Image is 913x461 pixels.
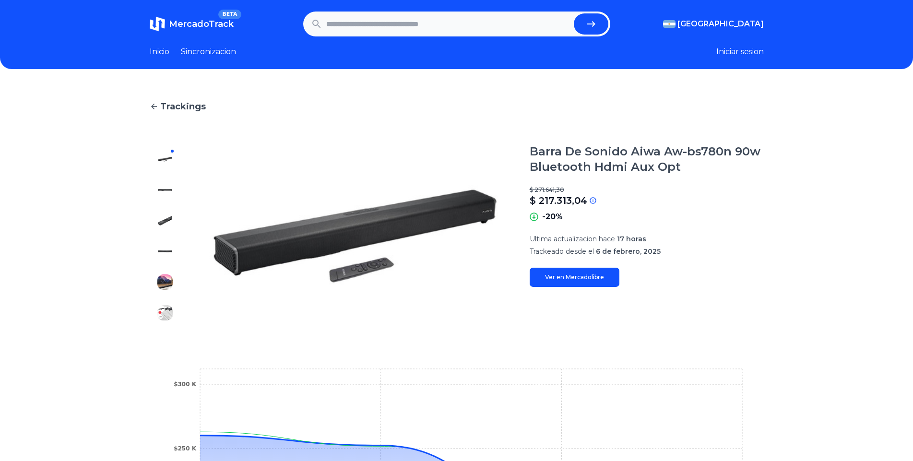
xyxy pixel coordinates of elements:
p: $ 217.313,04 [530,194,587,207]
img: MercadoTrack [150,16,165,32]
tspan: $250 K [174,445,197,452]
span: [GEOGRAPHIC_DATA] [677,18,764,30]
a: Ver en Mercadolibre [530,268,619,287]
img: Barra De Sonido Aiwa Aw-bs780n 90w Bluetooth Hdmi Aux Opt [157,274,173,290]
a: MercadoTrackBETA [150,16,234,32]
span: BETA [218,10,241,19]
img: Barra De Sonido Aiwa Aw-bs780n 90w Bluetooth Hdmi Aux Opt [157,182,173,198]
button: Iniciar sesion [716,46,764,58]
a: Inicio [150,46,169,58]
img: Barra De Sonido Aiwa Aw-bs780n 90w Bluetooth Hdmi Aux Opt [157,305,173,320]
img: Barra De Sonido Aiwa Aw-bs780n 90w Bluetooth Hdmi Aux Opt [200,144,510,328]
span: MercadoTrack [169,19,234,29]
span: 6 de febrero, 2025 [596,247,661,256]
span: Ultima actualizacion hace [530,235,615,243]
img: Barra De Sonido Aiwa Aw-bs780n 90w Bluetooth Hdmi Aux Opt [157,152,173,167]
a: Trackings [150,100,764,113]
a: Sincronizacion [181,46,236,58]
img: Barra De Sonido Aiwa Aw-bs780n 90w Bluetooth Hdmi Aux Opt [157,244,173,259]
span: Trackings [160,100,206,113]
p: -20% [542,211,563,223]
img: Barra De Sonido Aiwa Aw-bs780n 90w Bluetooth Hdmi Aux Opt [157,213,173,228]
img: Argentina [663,20,676,28]
span: 17 horas [617,235,646,243]
tspan: $300 K [174,381,197,388]
h1: Barra De Sonido Aiwa Aw-bs780n 90w Bluetooth Hdmi Aux Opt [530,144,764,175]
button: [GEOGRAPHIC_DATA] [663,18,764,30]
p: $ 271.641,30 [530,186,764,194]
span: Trackeado desde el [530,247,594,256]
